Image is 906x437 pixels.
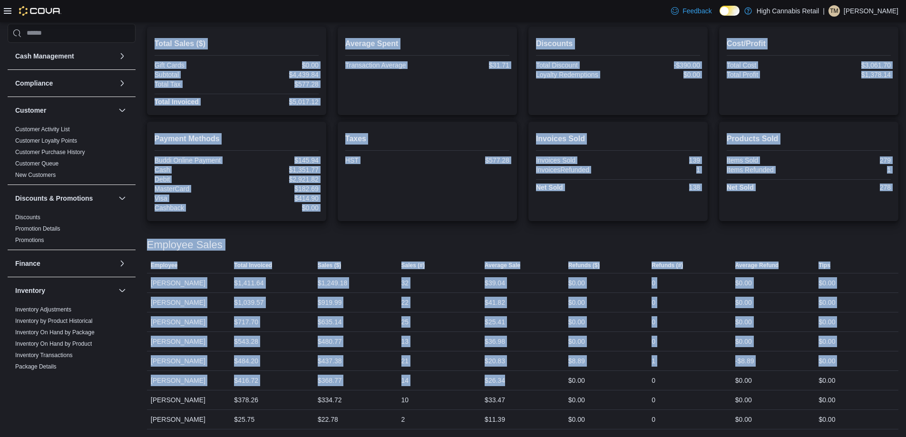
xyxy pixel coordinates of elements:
[155,185,235,193] div: MasterCard
[155,194,235,202] div: Visa
[818,277,835,289] div: $0.00
[568,297,585,308] div: $0.00
[830,5,838,17] span: TM
[234,355,258,367] div: $484.20
[15,171,56,179] span: New Customers
[234,262,272,269] span: Total Invoiced
[238,61,319,69] div: $0.00
[735,355,754,367] div: -$8.89
[345,133,509,145] h2: Taxes
[238,98,319,106] div: $5,017.12
[810,156,891,164] div: 279
[318,355,342,367] div: $437.38
[485,414,505,425] div: $11.39
[15,172,56,178] a: New Customers
[155,204,235,212] div: Cashback
[429,61,509,69] div: $31.71
[155,80,235,88] div: Total Tax
[485,297,505,308] div: $41.82
[568,355,585,367] div: $8.89
[117,285,128,296] button: Inventory
[818,414,835,425] div: $0.00
[401,277,409,289] div: 32
[652,277,655,289] div: 0
[536,156,616,164] div: Invoices Sold
[735,394,752,406] div: $0.00
[15,352,73,359] a: Inventory Transactions
[727,61,807,69] div: Total Cost
[818,394,835,406] div: $0.00
[318,262,341,269] span: Sales ($)
[15,236,44,244] span: Promotions
[536,184,563,191] strong: Net Sold
[727,38,891,49] h2: Cost/Profit
[238,204,319,212] div: $0.00
[485,336,505,347] div: $36.98
[536,61,616,69] div: Total Discount
[8,124,136,185] div: Customer
[147,332,231,351] div: [PERSON_NAME]
[155,61,235,69] div: Gift Cards
[147,239,223,251] h3: Employee Sales
[652,316,655,328] div: 0
[15,194,93,203] h3: Discounts & Promotions
[345,156,426,164] div: HST
[155,98,199,106] strong: Total Invoiced
[823,5,825,17] p: |
[818,262,830,269] span: Tips
[652,394,655,406] div: 0
[818,297,835,308] div: $0.00
[727,156,807,164] div: Items Sold
[117,50,128,62] button: Cash Management
[147,293,231,312] div: [PERSON_NAME]
[15,317,93,325] span: Inventory by Product Historical
[19,6,61,16] img: Cova
[401,262,425,269] span: Sales (#)
[234,375,258,386] div: $416.72
[15,259,40,268] h3: Finance
[667,1,715,20] a: Feedback
[568,336,585,347] div: $0.00
[652,262,683,269] span: Refunds (#)
[536,38,700,49] h2: Discounts
[147,273,231,292] div: [PERSON_NAME]
[727,71,807,78] div: Total Profit
[727,166,807,174] div: Items Refunded
[238,194,319,202] div: $414.90
[485,316,505,328] div: $25.41
[238,80,319,88] div: $577.28
[15,214,40,221] span: Discounts
[568,277,585,289] div: $0.00
[568,414,585,425] div: $0.00
[155,175,235,183] div: Debit
[536,71,616,78] div: Loyalty Redemptions
[155,38,319,49] h2: Total Sales ($)
[15,137,77,145] span: Customer Loyalty Points
[318,375,342,386] div: $368.77
[485,277,505,289] div: $39.04
[735,336,752,347] div: $0.00
[810,71,891,78] div: $1,378.14
[620,166,700,174] div: 1
[15,306,71,313] span: Inventory Adjustments
[568,262,600,269] span: Refunds ($)
[15,106,46,115] h3: Customer
[15,318,93,324] a: Inventory by Product Historical
[117,193,128,204] button: Discounts & Promotions
[238,185,319,193] div: $182.69
[15,363,57,370] a: Package Details
[147,390,231,409] div: [PERSON_NAME]
[568,375,585,386] div: $0.00
[15,126,70,133] a: Customer Activity List
[117,78,128,89] button: Compliance
[15,329,95,336] a: Inventory On Hand by Package
[620,184,700,191] div: 138
[117,105,128,116] button: Customer
[15,51,115,61] button: Cash Management
[234,297,263,308] div: $1,039.57
[234,316,258,328] div: $717.70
